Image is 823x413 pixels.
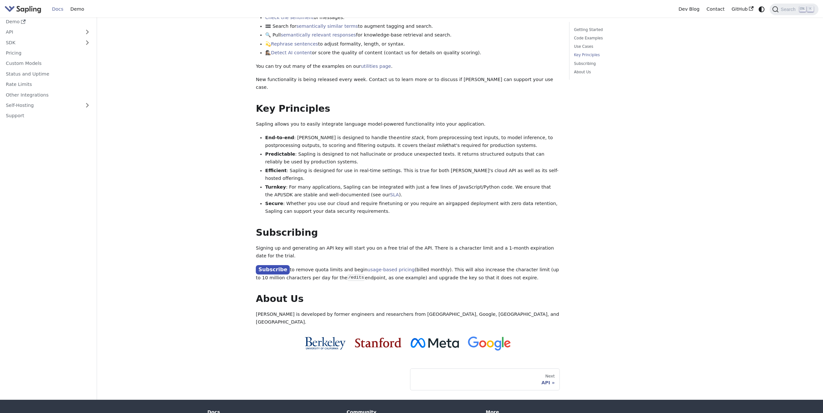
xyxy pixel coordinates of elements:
a: Contact [703,4,728,14]
a: usage-based pricing [367,267,415,272]
p: Sapling allows you to easily integrate language model-powered functionality into your application. [256,120,560,128]
a: API [2,27,81,37]
a: Subscribing [574,61,662,67]
a: NextAPI [410,368,560,390]
code: /edits [347,274,365,281]
a: Key Principles [574,52,662,58]
a: Pricing [2,48,94,58]
img: Meta [411,338,459,348]
strong: End-to-end [265,135,294,140]
nav: Docs pages [256,368,560,390]
li: : Sapling is designed for use in real-time settings. This is true for both [PERSON_NAME]'s cloud ... [265,167,560,182]
h2: Key Principles [256,103,560,115]
strong: Turnkey [265,184,286,190]
a: Detect AI content [271,50,312,55]
a: About Us [574,69,662,75]
a: Use Cases [574,44,662,50]
a: Getting Started [574,27,662,33]
li: : For many applications, Sapling can be integrated with just a few lines of JavaScript/Python cod... [265,183,560,199]
img: Sapling.ai [5,5,41,14]
strong: Secure [265,201,283,206]
a: GitHub [728,4,757,14]
a: utilities page [361,64,391,69]
a: Demo [2,17,94,26]
img: Google [468,336,511,351]
a: Subscribe [256,265,290,274]
li: 💫 to adjust formality, length, or syntax. [265,40,560,48]
img: Cal [305,337,346,350]
li: of messages. [265,14,560,22]
p: [PERSON_NAME] is developed by former engineers and researchers from [GEOGRAPHIC_DATA], Google, [G... [256,311,560,326]
a: SDK [2,38,81,47]
p: to remove quota limits and begin (billed monthly). This will also increase the character limit (u... [256,265,560,282]
img: Stanford [355,338,401,347]
li: : [PERSON_NAME] is designed to handle the , from preprocessing text inputs, to model inference, t... [265,134,560,150]
p: New functionality is being released every week. Contact us to learn more or to discuss if [PERSON... [256,76,560,91]
span: Search [779,7,799,12]
li: 🕵🏽‍♀️ or score the quality of content (contact us for details on quality scoring). [265,49,560,57]
em: last mile [427,143,447,148]
a: Code Examples [574,35,662,41]
a: Docs [49,4,67,14]
p: Signing up and generating an API key will start you on a free trial of the API. There is a charac... [256,244,560,260]
a: Status and Uptime [2,69,94,79]
a: Sapling.ai [5,5,44,14]
kbd: K [807,6,814,12]
li: : Sapling is designed to not hallucinate or produce unexpected texts. It returns structured outpu... [265,150,560,166]
a: Custom Models [2,59,94,68]
li: 🔍 Pull for knowledge-base retrieval and search. [265,31,560,39]
strong: Efficient [265,168,287,173]
a: Other Integrations [2,90,94,99]
a: SLA [390,192,399,197]
em: entire stack [396,135,424,140]
a: semantically relevant responses [281,32,356,37]
a: Dev Blog [675,4,703,14]
a: Self-Hosting [2,101,94,110]
a: semantically similar terms [296,24,358,29]
a: Demo [67,4,88,14]
a: Check the sentiment [265,15,314,20]
button: Search (Ctrl+K) [770,4,818,15]
a: Rephrase sentences [271,41,318,46]
h2: About Us [256,293,560,305]
button: Switch between dark and light mode (currently system mode) [757,5,766,14]
div: API [415,380,555,386]
div: Next [415,374,555,379]
a: Support [2,111,94,120]
a: Rate Limits [2,80,94,89]
li: 🟰 Search for to augment tagging and search. [265,23,560,30]
h2: Subscribing [256,227,560,239]
strong: Predictable [265,151,295,157]
button: Expand sidebar category 'API' [81,27,94,37]
p: You can try out many of the examples on our . [256,63,560,70]
li: : Whether you use our cloud and require finetuning or you require an airgapped deployment with ze... [265,200,560,215]
button: Expand sidebar category 'SDK' [81,38,94,47]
